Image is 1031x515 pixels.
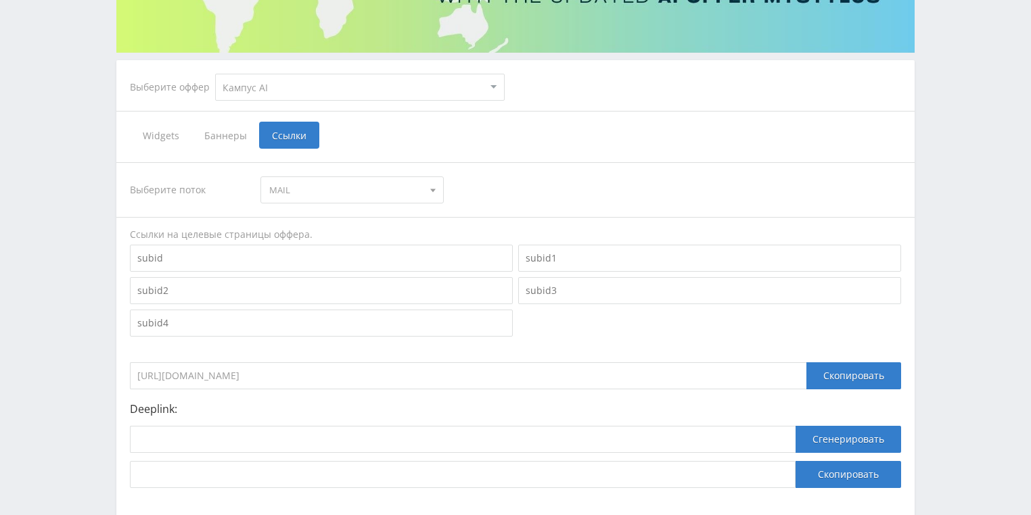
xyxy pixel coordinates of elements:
input: subid [130,245,513,272]
div: Выберите поток [130,176,248,203]
span: MAIL [269,177,422,203]
span: Widgets [130,122,191,149]
span: Ссылки [259,122,319,149]
input: subid1 [518,245,901,272]
div: Скопировать [806,362,901,389]
div: Ссылки на целевые страницы оффера. [130,228,901,241]
input: subid3 [518,277,901,304]
button: Скопировать [796,461,901,488]
div: Выберите оффер [130,82,215,93]
span: Баннеры [191,122,259,149]
input: subid4 [130,310,513,337]
p: Deeplink: [130,403,901,415]
button: Сгенерировать [796,426,901,453]
input: subid2 [130,277,513,304]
